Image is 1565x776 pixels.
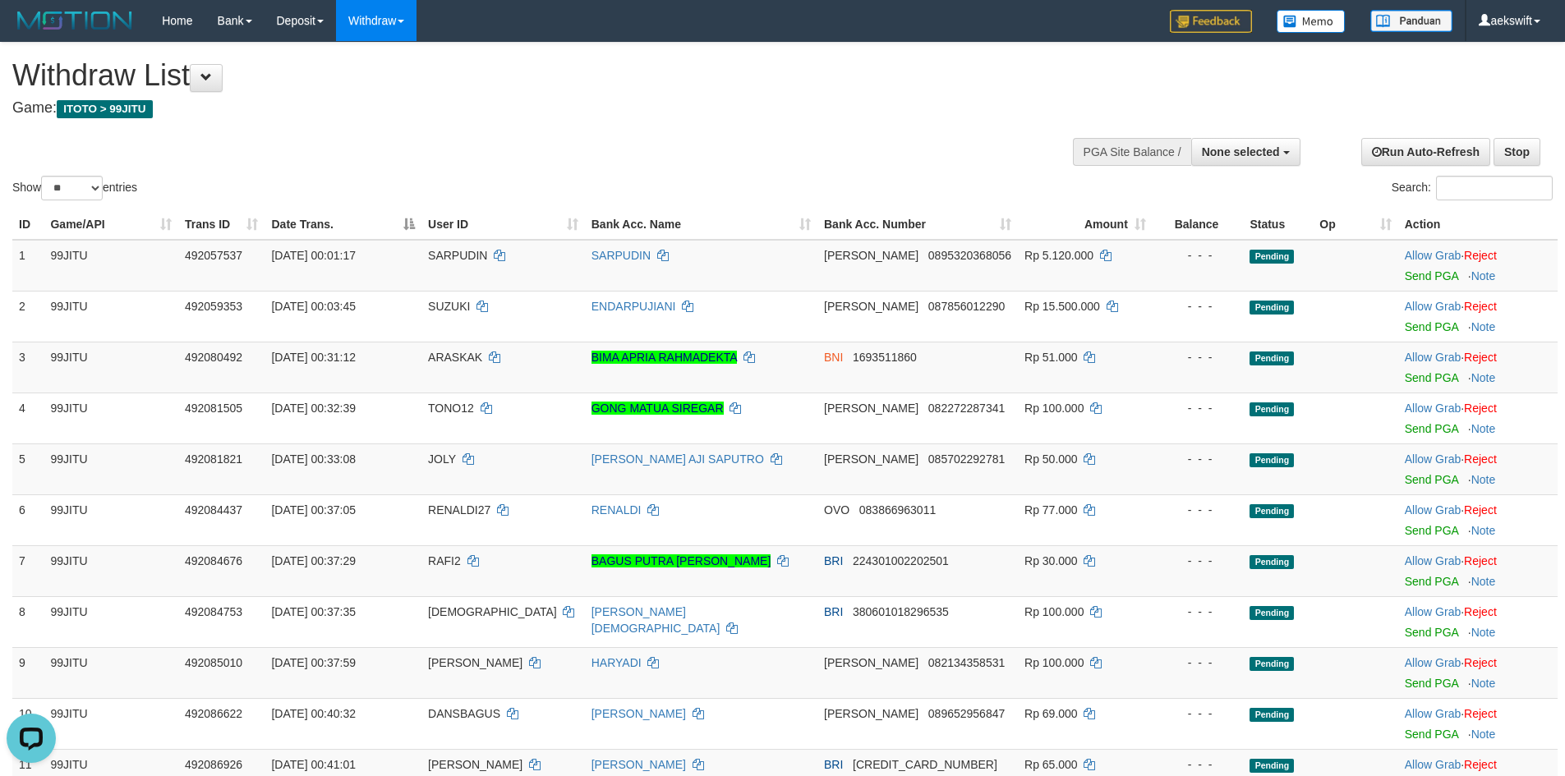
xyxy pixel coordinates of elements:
a: Note [1471,269,1496,282]
span: 492086926 [185,758,242,771]
td: · [1398,443,1558,494]
th: Op: activate to sort column ascending [1313,209,1398,240]
a: Note [1471,524,1496,537]
td: 99JITU [44,596,178,647]
span: [PERSON_NAME] [428,656,522,669]
span: [PERSON_NAME] [428,758,522,771]
a: ENDARPUJIANI [591,300,676,313]
span: DANSBAGUS [428,707,500,720]
th: Bank Acc. Name: activate to sort column ascending [585,209,817,240]
a: Allow Grab [1405,452,1461,466]
h4: Game: [12,100,1027,117]
span: · [1405,605,1464,618]
a: Allow Grab [1405,605,1461,618]
span: 492059353 [185,300,242,313]
div: - - - [1159,756,1237,773]
td: · [1398,596,1558,647]
span: SARPUDIN [428,249,487,262]
th: Amount: activate to sort column ascending [1018,209,1153,240]
span: Copy 224301002202501 to clipboard [853,554,949,567]
span: Rp 51.000 [1024,351,1078,364]
span: TONO12 [428,402,474,415]
a: Stop [1494,138,1540,166]
a: Note [1471,728,1496,741]
div: - - - [1159,705,1237,722]
span: 492080492 [185,351,242,364]
a: Allow Grab [1405,249,1461,262]
td: · [1398,291,1558,342]
div: - - - [1159,247,1237,264]
span: Rp 50.000 [1024,452,1078,466]
span: SUZUKI [428,300,470,313]
div: - - - [1159,298,1237,315]
label: Search: [1392,176,1553,200]
a: Allow Grab [1405,503,1461,517]
span: Rp 100.000 [1024,402,1084,415]
span: RAFI2 [428,554,461,567]
span: 492086622 [185,707,242,720]
th: Date Trans.: activate to sort column descending [265,209,421,240]
a: Note [1471,626,1496,639]
a: Send PGA [1405,320,1458,333]
span: Rp 100.000 [1024,605,1084,618]
span: Pending [1250,301,1294,315]
td: 99JITU [44,240,178,292]
span: [DATE] 00:31:12 [271,351,355,364]
span: Copy 380601018296535 to clipboard [853,605,949,618]
label: Show entries [12,176,137,200]
a: Note [1471,320,1496,333]
span: ITOTO > 99JITU [57,100,153,118]
a: Send PGA [1405,524,1458,537]
a: Reject [1464,554,1497,567]
button: Open LiveChat chat widget [7,7,56,56]
td: 8 [12,596,44,647]
span: [DATE] 00:33:08 [271,452,355,466]
td: 99JITU [44,393,178,443]
span: Rp 30.000 [1024,554,1078,567]
span: Copy 089652956847 to clipboard [928,707,1005,720]
span: Copy 363501027441532 to clipboard [853,758,997,771]
button: None selected [1191,138,1300,166]
span: BRI [824,554,843,567]
span: None selected [1202,145,1280,158]
th: Status [1243,209,1313,240]
a: [PERSON_NAME] [591,707,686,720]
span: Copy 082272287341 to clipboard [928,402,1005,415]
a: Send PGA [1405,626,1458,639]
a: Note [1471,371,1496,384]
span: [DATE] 00:41:01 [271,758,355,771]
span: · [1405,554,1464,567]
a: RENALDI [591,503,642,517]
a: Note [1471,677,1496,690]
a: BIMA APRIA RAHMADEKTA [591,351,737,364]
a: [PERSON_NAME][DEMOGRAPHIC_DATA] [591,605,720,635]
span: Pending [1250,657,1294,671]
span: 492084437 [185,503,242,517]
span: · [1405,249,1464,262]
a: Reject [1464,605,1497,618]
td: · [1398,698,1558,749]
td: 9 [12,647,44,698]
td: 10 [12,698,44,749]
span: 492084753 [185,605,242,618]
td: 6 [12,494,44,545]
a: Reject [1464,452,1497,466]
span: Pending [1250,606,1294,620]
span: [PERSON_NAME] [824,300,918,313]
div: - - - [1159,400,1237,416]
td: · [1398,393,1558,443]
a: [PERSON_NAME] AJI SAPUTRO [591,452,764,466]
span: [DEMOGRAPHIC_DATA] [428,605,557,618]
span: · [1405,351,1464,364]
td: 99JITU [44,698,178,749]
td: 99JITU [44,545,178,596]
span: · [1405,300,1464,313]
span: [DATE] 00:37:05 [271,503,355,517]
div: - - - [1159,451,1237,467]
td: · [1398,342,1558,393]
td: · [1398,494,1558,545]
span: Pending [1250,759,1294,773]
span: Rp 15.500.000 [1024,300,1100,313]
a: Send PGA [1405,575,1458,588]
td: 99JITU [44,291,178,342]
